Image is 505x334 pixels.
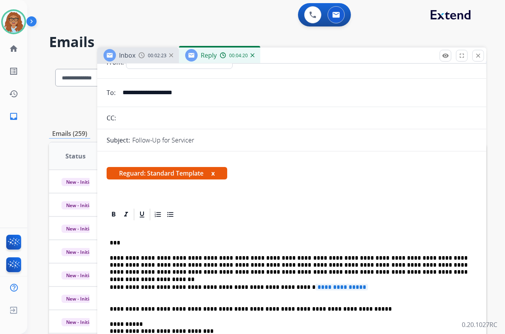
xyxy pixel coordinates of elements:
span: New - Initial [61,318,98,326]
p: Subject: [107,135,130,145]
mat-icon: remove_red_eye [442,52,449,59]
span: Status [65,151,86,161]
mat-icon: close [475,52,482,59]
p: 0.20.1027RC [462,320,497,329]
mat-icon: list_alt [9,67,18,76]
span: New - Initial [61,271,98,280]
div: Ordered List [152,209,164,220]
div: Underline [136,209,148,220]
mat-icon: home [9,44,18,53]
p: Follow-Up for Servicer [132,135,194,145]
p: To: [107,88,116,97]
span: New - Initial [61,178,98,186]
span: New - Initial [61,248,98,256]
span: New - Initial [61,295,98,303]
p: CC: [107,113,116,123]
button: x [211,169,215,178]
div: Bold [108,209,119,220]
span: Inbox [119,51,135,60]
div: Bullet List [165,209,176,220]
mat-icon: fullscreen [458,52,465,59]
span: Reply [201,51,217,60]
span: New - Initial [61,201,98,209]
span: 00:04:20 [229,53,248,59]
span: 00:02:23 [148,53,167,59]
mat-icon: history [9,89,18,98]
div: Italic [120,209,132,220]
span: Reguard: Standard Template [107,167,227,179]
p: Emails (259) [49,129,90,139]
h2: Emails [49,34,486,50]
img: avatar [3,11,25,33]
span: New - Initial [61,225,98,233]
mat-icon: inbox [9,112,18,121]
